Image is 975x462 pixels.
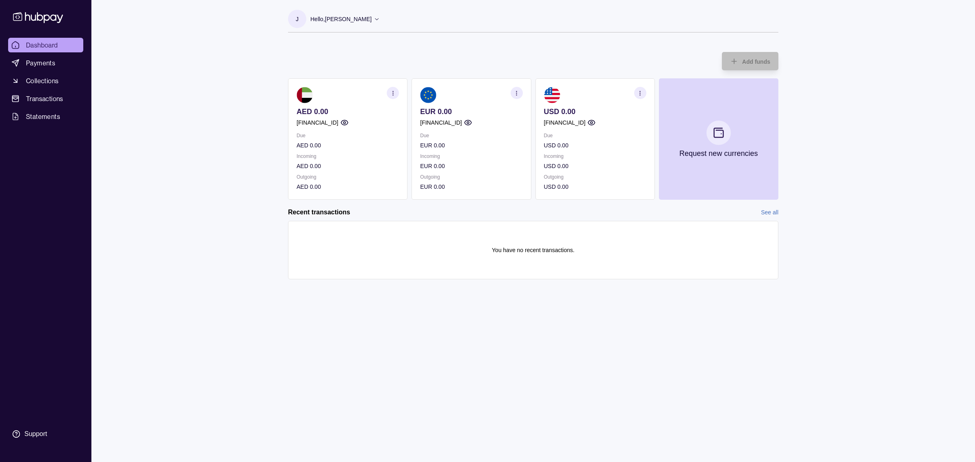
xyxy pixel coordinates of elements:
a: Statements [8,109,83,124]
a: Payments [8,56,83,70]
p: [FINANCIAL_ID] [297,118,338,127]
p: USD 0.00 [544,141,646,150]
p: Due [544,131,646,140]
p: Due [297,131,399,140]
p: Incoming [544,152,646,161]
span: Collections [26,76,58,86]
a: Dashboard [8,38,83,52]
p: USD 0.00 [544,107,646,116]
img: eu [420,87,436,103]
p: Outgoing [420,173,522,181]
span: Transactions [26,94,63,104]
p: [FINANCIAL_ID] [544,118,586,127]
p: AED 0.00 [297,141,399,150]
p: Hello, [PERSON_NAME] [310,15,372,24]
p: Incoming [297,152,399,161]
p: EUR 0.00 [420,141,522,150]
span: Dashboard [26,40,58,50]
div: Support [24,430,47,438]
a: Support [8,425,83,443]
button: Add funds [722,52,778,70]
button: Request new currencies [659,78,778,200]
span: Statements [26,112,60,121]
p: J [296,15,299,24]
span: Payments [26,58,55,68]
img: us [544,87,560,103]
span: Add funds [742,58,770,65]
p: Due [420,131,522,140]
p: Incoming [420,152,522,161]
p: Request new currencies [679,149,758,158]
p: EUR 0.00 [420,107,522,116]
a: See all [761,208,778,217]
p: [FINANCIAL_ID] [420,118,462,127]
p: AED 0.00 [297,182,399,191]
p: AED 0.00 [297,162,399,171]
p: Outgoing [297,173,399,181]
p: AED 0.00 [297,107,399,116]
img: ae [297,87,313,103]
p: USD 0.00 [544,182,646,191]
a: Transactions [8,91,83,106]
h2: Recent transactions [288,208,350,217]
a: Collections [8,73,83,88]
p: USD 0.00 [544,162,646,171]
p: EUR 0.00 [420,162,522,171]
p: Outgoing [544,173,646,181]
p: EUR 0.00 [420,182,522,191]
p: You have no recent transactions. [492,246,574,255]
